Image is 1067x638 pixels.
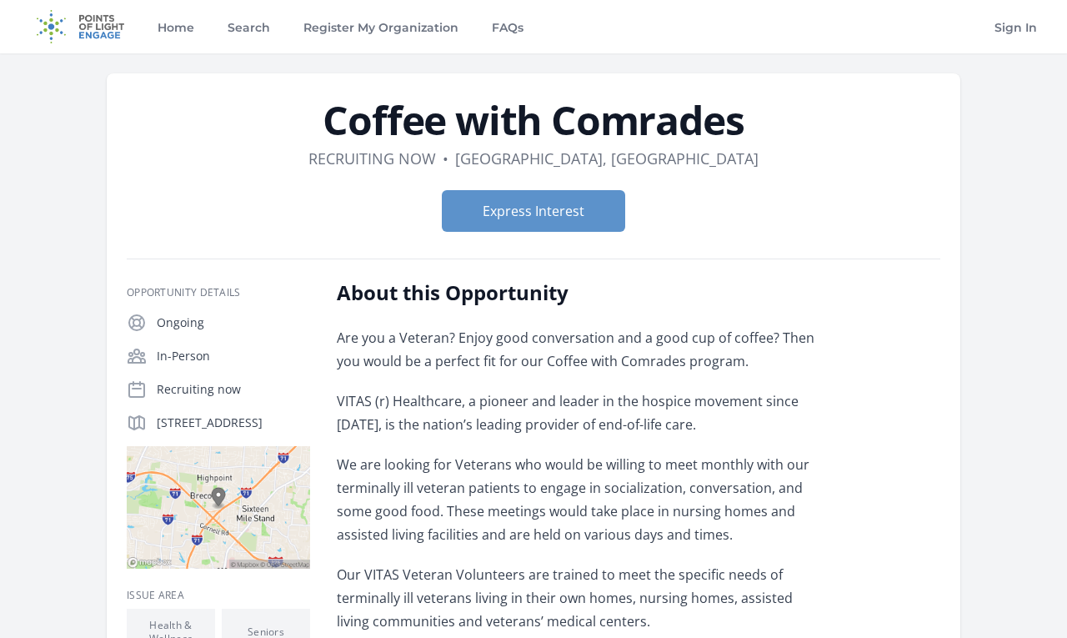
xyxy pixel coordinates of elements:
[308,147,436,170] dd: Recruiting now
[157,348,310,364] p: In-Person
[442,190,625,232] button: Express Interest
[127,589,310,602] h3: Issue area
[157,414,310,431] p: [STREET_ADDRESS]
[455,147,759,170] dd: [GEOGRAPHIC_DATA], [GEOGRAPHIC_DATA]
[337,326,824,373] p: Are you a Veteran? Enjoy good conversation and a good cup of coffee? Then you would be a perfect ...
[337,389,824,436] p: VITAS (r) Healthcare, a pioneer and leader in the hospice movement since [DATE], is the nation’s ...
[157,314,310,331] p: Ongoing
[337,563,824,633] p: Our VITAS Veteran Volunteers are trained to meet the specific needs of terminally ill veterans li...
[337,453,824,546] p: We are looking for Veterans who would be willing to meet monthly with our terminally ill veteran ...
[157,381,310,398] p: Recruiting now
[127,446,310,569] img: Map
[127,100,940,140] h1: Coffee with Comrades
[127,286,310,299] h3: Opportunity Details
[337,279,824,306] h2: About this Opportunity
[443,147,448,170] div: •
